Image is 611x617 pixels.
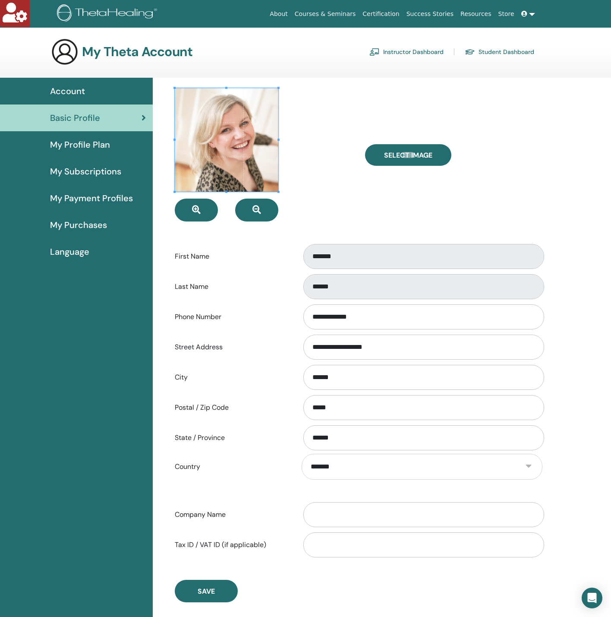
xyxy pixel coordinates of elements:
[495,6,518,22] a: Store
[175,580,238,602] button: Save
[403,6,457,22] a: Success Stories
[266,6,291,22] a: About
[465,48,475,56] img: graduation-cap.svg
[50,245,89,258] span: Language
[168,537,295,553] label: Tax ID / VAT ID (if applicable)
[291,6,359,22] a: Courses & Seminars
[168,339,295,355] label: Street Address
[168,399,295,416] label: Postal / Zip Code
[168,369,295,386] label: City
[359,6,403,22] a: Certification
[50,111,100,124] span: Basic Profile
[403,152,414,158] input: Select Image
[369,48,380,56] img: chalkboard-teacher.svg
[57,4,160,24] img: logo.png
[168,506,295,523] label: Company Name
[369,45,444,59] a: Instructor Dashboard
[168,430,295,446] label: State / Province
[51,38,79,66] img: generic-user-icon.jpg
[50,85,85,98] span: Account
[465,45,534,59] a: Student Dashboard
[50,218,107,231] span: My Purchases
[582,588,602,608] div: Open Intercom Messenger
[384,151,432,160] span: Select Image
[168,278,295,295] label: Last Name
[198,587,215,596] span: Save
[168,459,295,475] label: Country
[82,44,192,60] h3: My Theta Account
[168,248,295,265] label: First Name
[50,192,133,205] span: My Payment Profiles
[457,6,495,22] a: Resources
[50,138,110,151] span: My Profile Plan
[168,309,295,325] label: Phone Number
[50,165,121,178] span: My Subscriptions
